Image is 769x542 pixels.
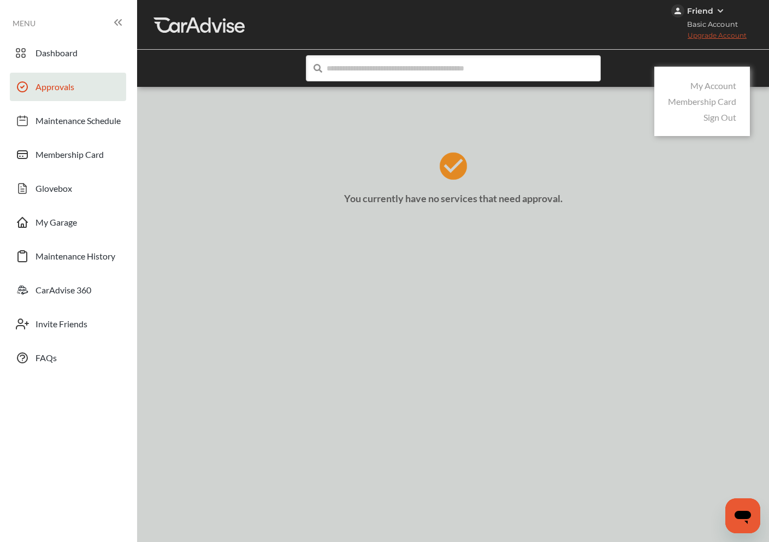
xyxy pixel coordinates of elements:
[36,352,57,367] span: FAQs
[36,81,74,96] span: Approvals
[36,149,104,163] span: Membership Card
[703,112,736,122] a: Sign Out
[10,310,126,338] a: Invite Friends
[10,242,126,270] a: Maintenance History
[36,183,72,197] span: Glovebox
[725,498,760,533] iframe: Button to launch messaging window
[10,140,126,169] a: Membership Card
[36,319,87,333] span: Invite Friends
[668,96,736,107] a: Membership Card
[10,174,126,203] a: Glovebox
[36,115,121,129] span: Maintenance Schedule
[10,344,126,372] a: FAQs
[13,19,36,28] span: MENU
[10,107,126,135] a: Maintenance Schedule
[36,48,78,62] span: Dashboard
[10,208,126,237] a: My Garage
[10,39,126,67] a: Dashboard
[10,73,126,101] a: Approvals
[36,217,77,231] span: My Garage
[690,80,736,91] a: My Account
[36,251,115,265] span: Maintenance History
[36,285,91,299] span: CarAdvise 360
[10,276,126,304] a: CarAdvise 360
